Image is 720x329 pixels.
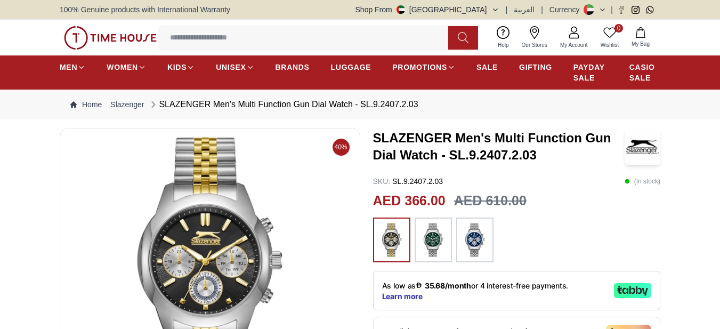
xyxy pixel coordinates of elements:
[596,41,623,49] span: Wishlist
[148,98,418,111] div: SLAZENGER Men's Multi Function Gun Dial Watch - SL.9.2407.2.03
[355,4,499,15] button: Shop From[GEOGRAPHIC_DATA]
[70,99,102,110] a: Home
[506,4,508,15] span: |
[60,90,660,119] nav: Breadcrumb
[373,177,391,186] span: SKU :
[617,6,625,14] a: Facebook
[632,6,640,14] a: Instagram
[276,62,310,73] span: BRANDS
[462,223,488,257] img: ...
[515,24,554,51] a: Our Stores
[373,176,443,187] p: SL.9.2407.2.03
[333,139,350,156] span: 40%
[378,223,405,257] img: ...
[167,62,187,73] span: KIDS
[331,58,371,77] a: LUGGAGE
[491,24,515,51] a: Help
[519,62,552,73] span: GIFTING
[476,58,498,77] a: SALE
[625,176,660,187] p: ( In stock )
[373,191,446,211] h2: AED 366.00
[373,130,625,164] h3: SLAZENGER Men's Multi Function Gun Dial Watch - SL.9.2407.2.03
[331,62,371,73] span: LUGGAGE
[541,4,543,15] span: |
[549,4,584,15] div: Currency
[594,24,625,51] a: 0Wishlist
[392,62,447,73] span: PROMOTIONS
[517,41,552,49] span: Our Stores
[60,62,77,73] span: MEN
[611,4,613,15] span: |
[494,41,513,49] span: Help
[614,24,623,33] span: 0
[573,58,608,87] a: PAYDAY SALE
[397,5,405,14] img: United Arab Emirates
[476,62,498,73] span: SALE
[629,62,660,83] span: CASIO SALE
[216,58,254,77] a: UNISEX
[573,62,608,83] span: PAYDAY SALE
[392,58,455,77] a: PROMOTIONS
[646,6,654,14] a: Whatsapp
[60,58,85,77] a: MEN
[216,62,246,73] span: UNISEX
[627,40,654,48] span: My Bag
[107,58,146,77] a: WOMEN
[110,99,144,110] a: Slazenger
[454,191,527,211] h3: AED 610.00
[556,41,592,49] span: My Account
[625,25,656,50] button: My Bag
[514,4,535,15] button: العربية
[276,58,310,77] a: BRANDS
[420,223,447,257] img: ...
[519,58,552,77] a: GIFTING
[629,58,660,87] a: CASIO SALE
[625,128,660,165] img: SLAZENGER Men's Multi Function Gun Dial Watch - SL.9.2407.2.03
[60,4,230,15] span: 100% Genuine products with International Warranty
[64,26,157,50] img: ...
[167,58,195,77] a: KIDS
[107,62,138,73] span: WOMEN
